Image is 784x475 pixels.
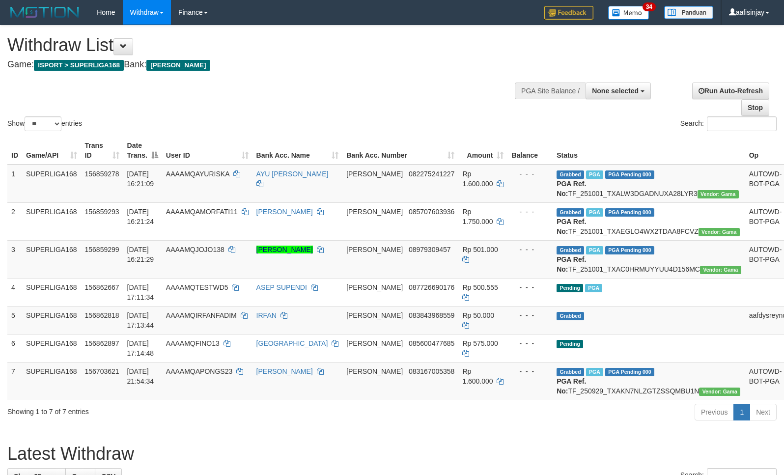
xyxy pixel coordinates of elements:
span: AAAAMQTESTWD5 [166,283,228,291]
a: [GEOGRAPHIC_DATA] [256,339,328,347]
div: Showing 1 to 7 of 7 entries [7,403,319,417]
span: [PERSON_NAME] [346,246,403,253]
span: [DATE] 17:11:34 [127,283,154,301]
h4: Game: Bank: [7,60,513,70]
th: User ID: activate to sort column ascending [162,137,252,165]
td: SUPERLIGA168 [22,165,81,203]
td: 3 [7,240,22,278]
span: PGA Pending [605,170,654,179]
th: Bank Acc. Name: activate to sort column ascending [252,137,343,165]
b: PGA Ref. No: [557,218,586,235]
span: PGA Pending [605,368,654,376]
td: 1 [7,165,22,203]
span: Grabbed [557,170,584,179]
th: Date Trans.: activate to sort column descending [123,137,162,165]
div: - - - [511,245,549,254]
span: 156862897 [85,339,119,347]
span: Rp 500.555 [462,283,498,291]
select: Showentries [25,116,61,131]
span: None selected [592,87,639,95]
span: 156859278 [85,170,119,178]
td: 5 [7,306,22,334]
span: Rp 575.000 [462,339,498,347]
span: [DATE] 16:21:09 [127,170,154,188]
span: Grabbed [557,312,584,320]
div: - - - [511,366,549,376]
span: Copy 083843968559 to clipboard [409,311,454,319]
span: [PERSON_NAME] [346,367,403,375]
a: Previous [695,404,734,420]
span: Marked by aafmaleo [585,284,602,292]
span: Marked by aafheankoy [586,246,603,254]
a: Run Auto-Refresh [692,83,769,99]
a: [PERSON_NAME] [256,246,313,253]
img: Button%20Memo.svg [608,6,649,20]
th: ID [7,137,22,165]
span: Marked by aafchhiseyha [586,368,603,376]
span: AAAAMQAMORFATI11 [166,208,238,216]
span: [PERSON_NAME] [346,170,403,178]
div: - - - [511,310,549,320]
span: [PERSON_NAME] [346,283,403,291]
a: Stop [741,99,769,116]
span: Marked by aafheankoy [586,208,603,217]
span: 34 [643,2,656,11]
span: Copy 085600477685 to clipboard [409,339,454,347]
span: [DATE] 17:14:48 [127,339,154,357]
span: Vendor URL: https://trx31.1velocity.biz [699,388,740,396]
span: AAAAMQIRFANFADIM [166,311,237,319]
img: Feedback.jpg [544,6,593,20]
span: Grabbed [557,246,584,254]
div: - - - [511,169,549,179]
a: AYU [PERSON_NAME] [256,170,329,178]
span: [DATE] 17:13:44 [127,311,154,329]
span: Copy 085707603936 to clipboard [409,208,454,216]
span: AAAAMQFINO13 [166,339,220,347]
a: ASEP SUPENDI [256,283,307,291]
span: 156703621 [85,367,119,375]
button: None selected [586,83,651,99]
div: - - - [511,282,549,292]
a: [PERSON_NAME] [256,367,313,375]
div: - - - [511,338,549,348]
div: - - - [511,207,549,217]
span: [PERSON_NAME] [146,60,210,71]
span: Vendor URL: https://trx31.1velocity.biz [698,190,739,198]
img: panduan.png [664,6,713,19]
td: SUPERLIGA168 [22,202,81,240]
td: TF_251001_TXALW3DGADNUXA28LYR3 [553,165,745,203]
b: PGA Ref. No: [557,255,586,273]
td: SUPERLIGA168 [22,240,81,278]
label: Show entries [7,116,82,131]
span: Grabbed [557,208,584,217]
span: AAAAMQJOJO138 [166,246,224,253]
td: 2 [7,202,22,240]
input: Search: [707,116,777,131]
label: Search: [680,116,777,131]
span: 156859299 [85,246,119,253]
a: Next [750,404,777,420]
th: Trans ID: activate to sort column ascending [81,137,123,165]
span: [PERSON_NAME] [346,339,403,347]
span: Copy 08979309457 to clipboard [409,246,451,253]
span: ISPORT > SUPERLIGA168 [34,60,124,71]
th: Balance [507,137,553,165]
div: PGA Site Balance / [515,83,586,99]
th: Game/API: activate to sort column ascending [22,137,81,165]
a: IRFAN [256,311,277,319]
span: Grabbed [557,368,584,376]
b: PGA Ref. No: [557,377,586,395]
td: TF_250929_TXAKN7NLZGTZSSQMBU1N [553,362,745,400]
span: Copy 082275241227 to clipboard [409,170,454,178]
b: PGA Ref. No: [557,180,586,197]
span: Marked by aafheankoy [586,170,603,179]
span: Rp 50.000 [462,311,494,319]
span: Rp 1.600.000 [462,170,493,188]
td: 6 [7,334,22,362]
td: 4 [7,278,22,306]
span: Vendor URL: https://trx31.1velocity.biz [700,266,741,274]
td: TF_251001_TXAC0HRMUYYUU4D156MC [553,240,745,278]
img: MOTION_logo.png [7,5,82,20]
th: Status [553,137,745,165]
span: 156862667 [85,283,119,291]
